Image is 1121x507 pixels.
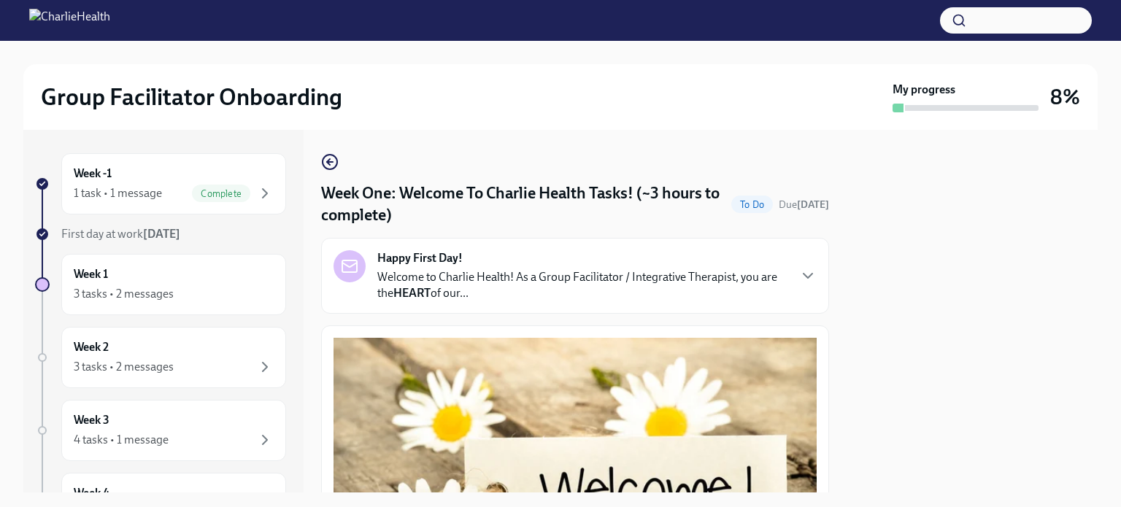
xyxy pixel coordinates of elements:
[29,9,110,32] img: CharlieHealth
[797,198,829,211] strong: [DATE]
[779,198,829,211] span: Due
[74,359,174,375] div: 3 tasks • 2 messages
[393,286,431,300] strong: HEART
[74,166,112,182] h6: Week -1
[74,185,162,201] div: 1 task • 1 message
[143,227,180,241] strong: [DATE]
[893,82,955,98] strong: My progress
[61,227,180,241] span: First day at work
[35,153,286,214] a: Week -11 task • 1 messageComplete
[35,400,286,461] a: Week 34 tasks • 1 message
[779,198,829,212] span: September 9th, 2025 09:00
[74,266,108,282] h6: Week 1
[74,485,109,501] h6: Week 4
[74,339,109,355] h6: Week 2
[35,226,286,242] a: First day at work[DATE]
[321,182,725,226] h4: Week One: Welcome To Charlie Health Tasks! (~3 hours to complete)
[1050,84,1080,110] h3: 8%
[35,254,286,315] a: Week 13 tasks • 2 messages
[41,82,342,112] h2: Group Facilitator Onboarding
[74,432,169,448] div: 4 tasks • 1 message
[35,327,286,388] a: Week 23 tasks • 2 messages
[377,269,787,301] p: Welcome to Charlie Health! As a Group Facilitator / Integrative Therapist, you are the of our...
[74,412,109,428] h6: Week 3
[731,199,773,210] span: To Do
[192,188,250,199] span: Complete
[377,250,463,266] strong: Happy First Day!
[74,286,174,302] div: 3 tasks • 2 messages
